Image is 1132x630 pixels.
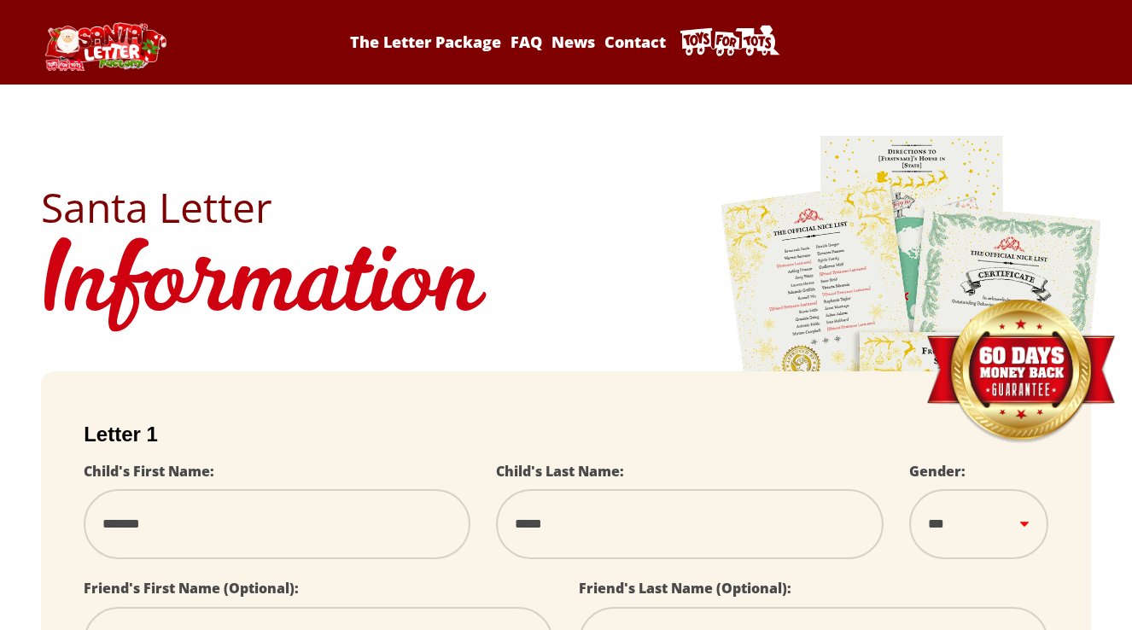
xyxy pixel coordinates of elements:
img: letters.png [720,133,1104,610]
iframe: Opens a widget where you can find more information [1022,579,1115,621]
h2: Santa Letter [41,187,1091,228]
label: Gender: [909,462,966,481]
a: Contact [602,32,669,52]
a: The Letter Package [347,32,504,52]
label: Child's Last Name: [496,462,624,481]
img: Money Back Guarantee [925,299,1117,445]
label: Friend's First Name (Optional): [84,579,299,598]
h2: Letter 1 [84,423,1048,446]
label: Friend's Last Name (Optional): [579,579,791,598]
h1: Information [41,228,1091,346]
img: Santa Letter Logo [41,22,169,71]
label: Child's First Name: [84,462,214,481]
a: News [548,32,598,52]
a: FAQ [507,32,545,52]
